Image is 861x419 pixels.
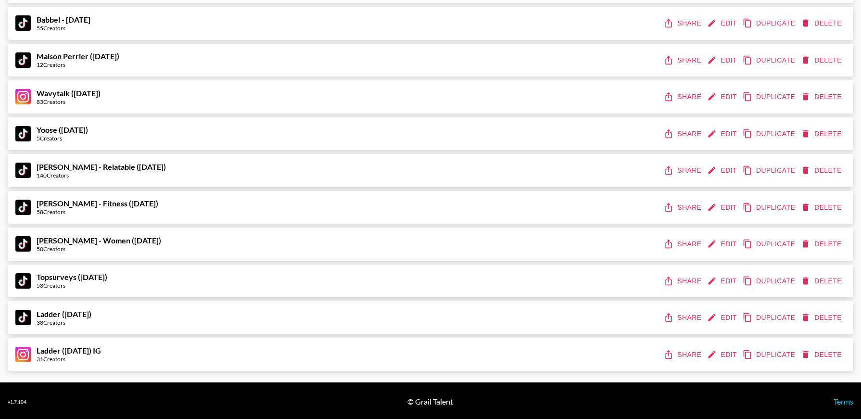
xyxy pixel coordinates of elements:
[662,51,705,69] button: share
[37,245,161,253] div: 50 Creators
[662,235,705,253] button: share
[37,319,91,326] div: 38 Creators
[37,15,90,24] strong: Babbel - [DATE]
[705,199,741,216] button: edit
[37,199,158,208] strong: [PERSON_NAME] - Fitness ([DATE])
[15,273,31,289] img: TikTok
[705,88,741,106] button: edit
[37,356,101,363] div: 31 Creators
[662,272,705,290] button: share
[662,88,705,106] button: share
[15,15,31,31] img: TikTok
[37,51,119,61] strong: Maison Perrier ([DATE])
[15,310,31,325] img: TikTok
[37,236,161,245] strong: [PERSON_NAME] - Women ([DATE])
[662,125,705,143] button: share
[15,236,31,252] img: TikTok
[37,89,101,98] strong: Wavytalk ([DATE])
[799,346,846,364] button: delete
[37,272,107,281] strong: Topsurveys ([DATE])
[799,309,846,327] button: delete
[705,162,741,179] button: edit
[705,309,741,327] button: edit
[705,14,741,32] button: edit
[15,89,31,104] img: Instagram
[37,98,101,105] div: 83 Creators
[37,172,166,179] div: 140 Creators
[662,14,705,32] button: share
[799,51,846,69] button: delete
[37,309,91,318] strong: Ladder ([DATE])
[741,235,799,253] button: duplicate
[799,162,846,179] button: delete
[799,272,846,290] button: delete
[741,162,799,179] button: duplicate
[15,163,31,178] img: TikTok
[15,347,31,362] img: Instagram
[705,272,741,290] button: edit
[15,126,31,141] img: TikTok
[37,282,107,289] div: 58 Creators
[37,135,88,142] div: 5 Creators
[741,125,799,143] button: duplicate
[741,309,799,327] button: duplicate
[662,162,705,179] button: share
[705,125,741,143] button: edit
[705,235,741,253] button: edit
[37,25,90,32] div: 55 Creators
[37,61,119,68] div: 12 Creators
[37,125,88,134] strong: Yoose ([DATE])
[8,399,26,405] div: v 1.7.104
[741,14,799,32] button: duplicate
[37,208,158,216] div: 58 Creators
[741,88,799,106] button: duplicate
[741,346,799,364] button: duplicate
[741,272,799,290] button: duplicate
[834,397,853,406] a: Terms
[799,235,846,253] button: delete
[15,52,31,68] img: TikTok
[662,346,705,364] button: share
[662,309,705,327] button: share
[799,125,846,143] button: delete
[799,199,846,216] button: delete
[705,346,741,364] button: edit
[705,51,741,69] button: edit
[799,14,846,32] button: delete
[37,346,101,355] strong: Ladder ([DATE]) IG
[662,199,705,216] button: share
[799,88,846,106] button: delete
[15,200,31,215] img: TikTok
[407,397,453,406] div: © Grail Talent
[741,51,799,69] button: duplicate
[741,199,799,216] button: duplicate
[37,162,166,171] strong: [PERSON_NAME] - Relatable ([DATE])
